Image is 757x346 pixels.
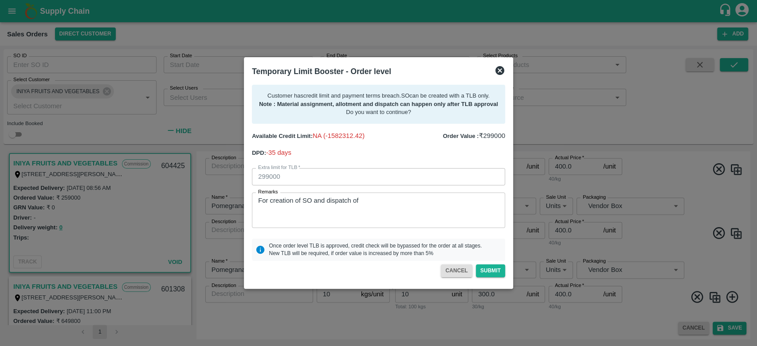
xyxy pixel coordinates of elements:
b: Order Value : [443,133,479,139]
b: DPD: [252,149,266,156]
p: Customer has credit limit and payment terms breach . SO can be created with a TLB only. [259,92,498,100]
b: Temporary Limit Booster - Order level [252,67,391,76]
label: Extra limit for TLB [258,164,300,171]
p: Do you want to continue? [259,108,498,117]
input: Enter value [252,168,505,185]
textarea: For creation of SO and dispatch of [258,196,499,224]
span: ₹ 299000 [479,132,505,139]
span: NA (-1582312.42) [313,132,365,139]
span: -35 days [266,149,291,156]
button: CANCEL [441,264,472,277]
button: Submit [476,264,505,277]
p: Once order level TLB is approved, credit check will be bypassed for the order at all stages. New ... [269,242,482,257]
p: Note : Material assignment, allotment and dispatch can happen only after TLB approval [259,100,498,109]
label: Remarks [258,189,278,196]
b: Available Credit Limit: [252,133,313,139]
